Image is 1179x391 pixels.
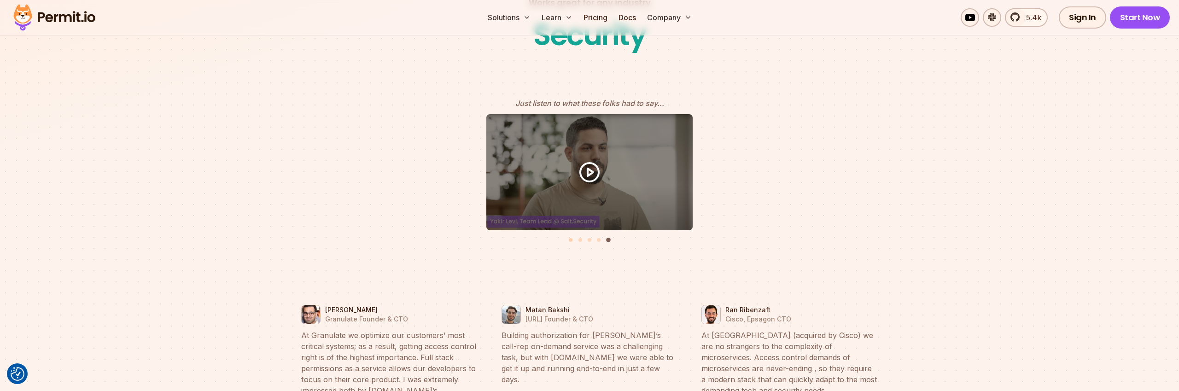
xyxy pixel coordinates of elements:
p: [URL] Founder & CTO [525,315,593,324]
p: Matan Bakshi [525,305,593,315]
button: Company [643,8,695,27]
p: Ran Ribenzaft [725,305,791,315]
button: Solutions [484,8,534,27]
img: Matan Bakshi | Buzzer.ai Founder & CTO [502,303,520,327]
p: Just listen to what these folks had to say... [515,98,664,109]
div: Security [533,17,646,53]
span: 5.4k [1021,12,1041,23]
a: 5.4k [1005,8,1048,27]
p: [PERSON_NAME] [325,305,408,315]
li: 5 of 5 [295,114,884,233]
p: Granulate Founder & CTO [325,315,408,324]
ul: Select a slide to show [295,229,884,243]
button: Consent Preferences [11,367,24,381]
a: Docs [615,8,640,27]
a: Start Now [1110,6,1170,29]
img: Permit logo [9,2,99,33]
a: Pricing [580,8,611,27]
img: Ran Ribenzaft | Cisco, Epsagon CTO [702,303,720,327]
button: Go to slide 3 [588,238,591,242]
button: Go to slide 5 [606,238,611,242]
button: Go to slide 2 [578,238,582,242]
button: Go to slide 4 [597,238,601,242]
blockquote: Building authorization for [PERSON_NAME]’s call-rep on-demand service was a challenging task, but... [502,330,678,385]
img: Revisit consent button [11,367,24,381]
p: Cisco, Epsagon CTO [725,315,791,324]
button: Yakir Levi, Team Lead at Salt.Security recommendation [295,114,884,230]
div: Testimonials [295,114,884,247]
button: Go to slide 1 [569,238,572,242]
button: Learn [538,8,576,27]
img: Tal Saiag | Granulate Founder & CTO [302,303,320,327]
a: Sign In [1059,6,1106,29]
